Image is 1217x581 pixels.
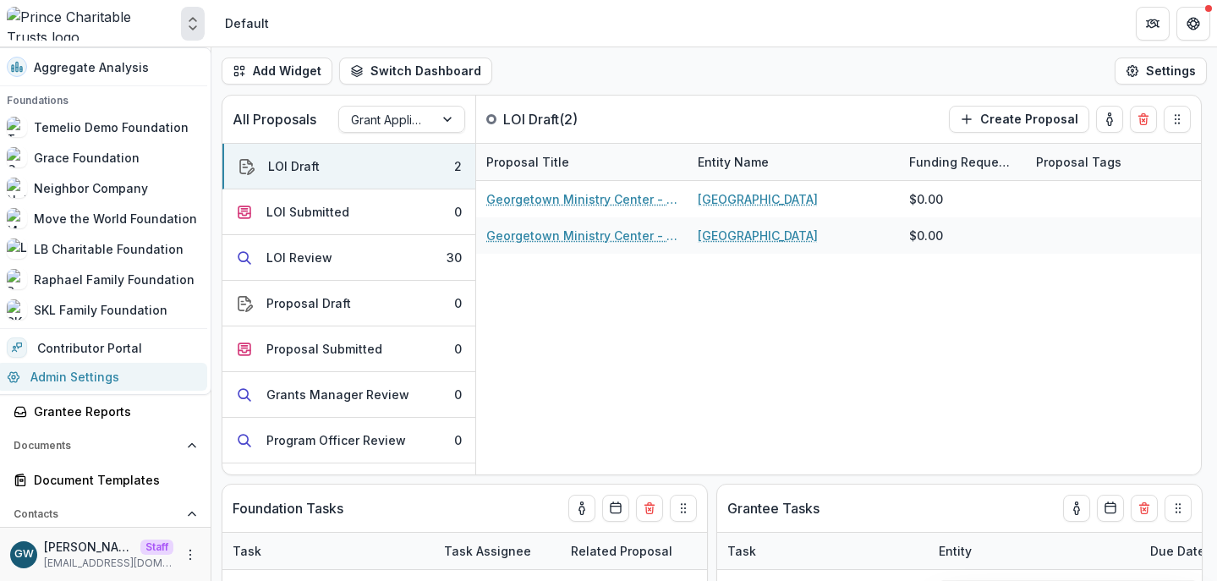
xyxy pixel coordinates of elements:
div: Proposal Draft [266,294,351,312]
div: Task [717,542,766,560]
div: Entity Name [688,144,899,180]
p: [PERSON_NAME] [44,538,134,556]
a: Grantee Reports [7,397,204,425]
div: Funding Requested [899,144,1026,180]
button: Proposal Draft0 [222,281,475,326]
button: Settings [1115,58,1207,85]
div: Grants Manager Review [266,386,409,403]
button: Delete card [1130,106,1157,133]
button: LOI Submitted0 [222,189,475,235]
div: Entity [929,542,982,560]
div: 0 [454,431,462,449]
div: $0.00 [909,227,943,244]
div: 0 [454,386,462,403]
button: toggle-assigned-to-me [1096,106,1123,133]
div: $0.00 [909,190,943,208]
span: Documents [14,440,180,452]
div: Default [225,14,269,32]
button: Create Proposal [949,106,1089,133]
div: Related Proposal [561,533,772,569]
button: Drag [1165,495,1192,522]
p: LOI Draft ( 2 ) [503,109,630,129]
div: Proposal Submitted [266,340,382,358]
div: Proposal Title [476,144,688,180]
button: Get Help [1176,7,1210,41]
div: Entity Name [688,153,779,171]
button: LOI Draft2 [222,144,475,189]
div: 30 [447,249,462,266]
div: Document Templates [34,471,190,489]
div: Task [222,533,434,569]
div: Grace Willig [14,549,34,560]
div: 0 [454,294,462,312]
a: Georgetown Ministry Center - 2025 - DC - Abbreviated Application 2 [486,227,677,244]
img: Prince Charitable Trusts logo [7,7,174,41]
div: Proposal Tags [1026,153,1132,171]
p: All Proposals [233,109,316,129]
div: Grantee Reports [34,403,190,420]
div: Task [717,533,929,569]
div: 2 [454,157,462,175]
button: LOI Review30 [222,235,475,281]
a: [GEOGRAPHIC_DATA] [698,227,818,244]
button: Delete card [636,495,663,522]
p: Foundation Tasks [233,498,343,518]
nav: breadcrumb [218,11,276,36]
button: Proposal Submitted0 [222,326,475,372]
div: Proposal Title [476,153,579,171]
button: Add Widget [222,58,332,85]
button: Switch Dashboard [339,58,492,85]
div: Entity [929,533,1140,569]
div: Task Assignee [434,533,561,569]
button: Open Contacts [7,501,204,528]
div: Task [222,542,271,560]
div: Related Proposal [561,542,683,560]
button: Drag [1164,106,1191,133]
button: Calendar [1097,495,1124,522]
p: [EMAIL_ADDRESS][DOMAIN_NAME] [44,556,173,571]
div: Funding Requested [899,153,1026,171]
button: toggle-assigned-to-me [568,495,595,522]
button: Open Documents [7,432,204,459]
button: Program Officer Review0 [222,418,475,463]
button: Calendar [602,495,629,522]
p: Grantee Tasks [727,498,820,518]
a: Georgetown Ministry Center - 2025 - DC - Abbreviated Application [486,190,677,208]
button: Drag [670,495,697,522]
div: LOI Draft [268,157,320,175]
div: Due Date [1140,542,1215,560]
button: toggle-assigned-to-me [1063,495,1090,522]
a: Document Templates [7,466,204,494]
span: Contacts [14,508,180,520]
button: Partners [1136,7,1170,41]
a: [GEOGRAPHIC_DATA] [698,190,818,208]
button: Open entity switcher [181,7,205,41]
div: 0 [454,340,462,358]
button: More [180,545,200,565]
div: Program Officer Review [266,431,406,449]
div: LOI Review [266,249,332,266]
div: LOI Submitted [266,203,349,221]
p: Staff [140,540,173,555]
button: Delete card [1131,495,1158,522]
button: Grants Manager Review0 [222,372,475,418]
div: Task Assignee [434,542,541,560]
div: 0 [454,203,462,221]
